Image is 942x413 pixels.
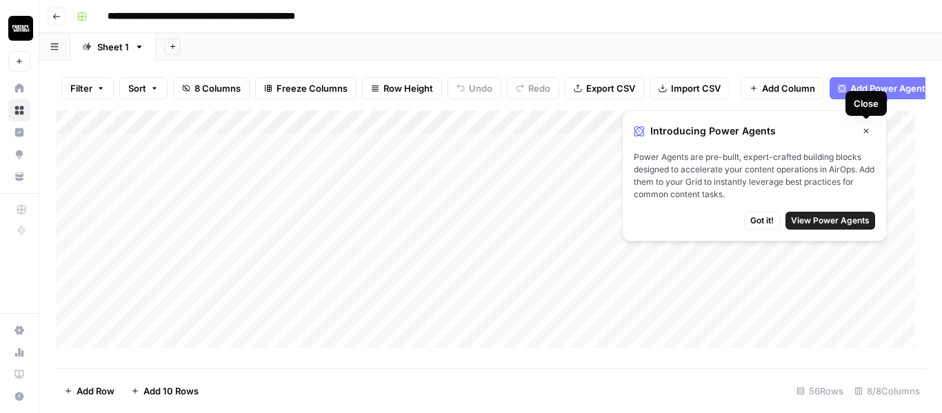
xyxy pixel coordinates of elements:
[8,363,30,385] a: Learning Hub
[791,214,870,227] span: View Power Agents
[8,385,30,407] button: Help + Support
[634,122,875,140] div: Introducing Power Agents
[565,77,644,99] button: Export CSV
[128,81,146,95] span: Sort
[123,380,207,402] button: Add 10 Rows
[741,77,824,99] button: Add Column
[61,77,114,99] button: Filter
[744,212,780,230] button: Got it!
[143,384,199,398] span: Add 10 Rows
[634,151,875,201] span: Power Agents are pre-built, expert-crafted building blocks designed to accelerate your content op...
[650,77,730,99] button: Import CSV
[56,380,123,402] button: Add Row
[277,81,348,95] span: Freeze Columns
[469,81,492,95] span: Undo
[173,77,250,99] button: 8 Columns
[8,99,30,121] a: Browse
[528,81,550,95] span: Redo
[586,81,635,95] span: Export CSV
[850,81,925,95] span: Add Power Agent
[750,214,774,227] span: Got it!
[97,40,129,54] div: Sheet 1
[8,11,30,46] button: Workspace: Contact Studios
[383,81,433,95] span: Row Height
[507,77,559,99] button: Redo
[70,33,156,61] a: Sheet 1
[785,212,875,230] button: View Power Agents
[8,77,30,99] a: Home
[255,77,357,99] button: Freeze Columns
[119,77,168,99] button: Sort
[8,16,33,41] img: Contact Studios Logo
[791,380,849,402] div: 56 Rows
[77,384,114,398] span: Add Row
[362,77,442,99] button: Row Height
[8,165,30,188] a: Your Data
[194,81,241,95] span: 8 Columns
[849,380,925,402] div: 8/8 Columns
[671,81,721,95] span: Import CSV
[8,143,30,165] a: Opportunities
[8,319,30,341] a: Settings
[8,121,30,143] a: Insights
[8,341,30,363] a: Usage
[448,77,501,99] button: Undo
[762,81,815,95] span: Add Column
[70,81,92,95] span: Filter
[830,77,934,99] button: Add Power Agent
